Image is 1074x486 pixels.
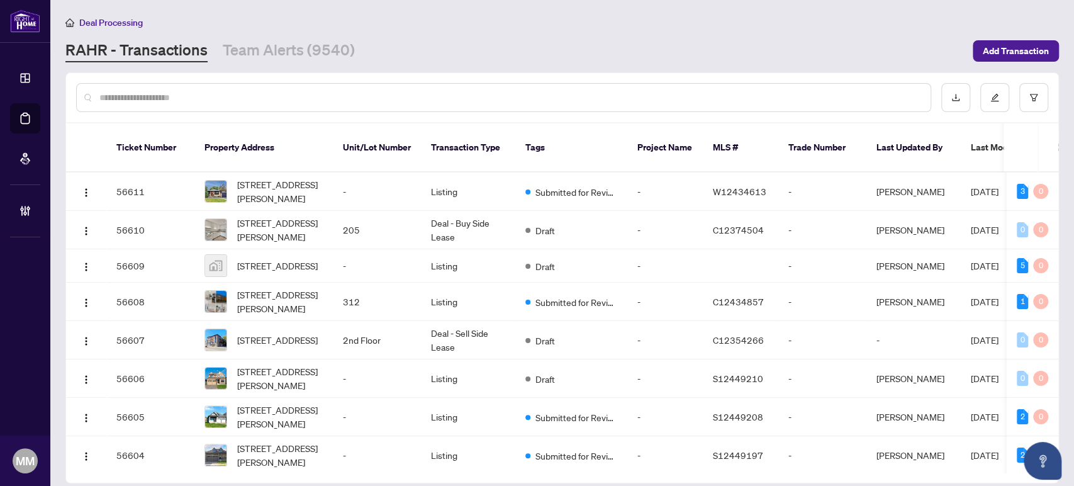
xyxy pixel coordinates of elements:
[237,333,318,347] span: [STREET_ADDRESS]
[421,436,515,475] td: Listing
[1017,184,1028,199] div: 3
[1017,448,1028,463] div: 2
[76,330,96,350] button: Logo
[76,445,96,465] button: Logo
[106,283,194,321] td: 56608
[106,321,194,359] td: 56607
[106,123,194,172] th: Ticket Number
[713,449,763,461] span: S12449197
[237,441,323,469] span: [STREET_ADDRESS][PERSON_NAME]
[81,262,91,272] img: Logo
[16,452,35,470] span: MM
[778,359,866,398] td: -
[778,436,866,475] td: -
[1033,409,1048,424] div: 0
[106,172,194,211] td: 56611
[535,295,617,309] span: Submitted for Review
[333,123,421,172] th: Unit/Lot Number
[65,18,74,27] span: home
[421,249,515,283] td: Listing
[205,291,227,312] img: thumbnail-img
[866,249,961,283] td: [PERSON_NAME]
[81,451,91,461] img: Logo
[10,9,40,33] img: logo
[778,283,866,321] td: -
[106,211,194,249] td: 56610
[106,359,194,398] td: 56606
[1019,83,1048,112] button: filter
[627,436,703,475] td: -
[76,220,96,240] button: Logo
[971,140,1048,154] span: Last Modified Date
[971,296,998,307] span: [DATE]
[535,259,555,273] span: Draft
[1033,294,1048,309] div: 0
[971,334,998,346] span: [DATE]
[65,40,208,62] a: RAHR - Transactions
[421,172,515,211] td: Listing
[627,249,703,283] td: -
[627,321,703,359] td: -
[713,334,764,346] span: C12354266
[535,449,617,463] span: Submitted for Review
[76,256,96,276] button: Logo
[421,123,515,172] th: Transaction Type
[866,172,961,211] td: [PERSON_NAME]
[866,359,961,398] td: [PERSON_NAME]
[866,436,961,475] td: [PERSON_NAME]
[333,172,421,211] td: -
[1017,409,1028,424] div: 2
[333,321,421,359] td: 2nd Floor
[79,17,143,28] span: Deal Processing
[81,298,91,308] img: Logo
[237,216,323,244] span: [STREET_ADDRESS][PERSON_NAME]
[81,336,91,346] img: Logo
[515,123,627,172] th: Tags
[980,83,1009,112] button: edit
[106,436,194,475] td: 56604
[627,123,703,172] th: Project Name
[941,83,970,112] button: download
[627,211,703,249] td: -
[1024,442,1061,480] button: Open asap
[778,123,866,172] th: Trade Number
[535,185,617,199] span: Submitted for Review
[333,398,421,436] td: -
[76,291,96,312] button: Logo
[237,403,323,431] span: [STREET_ADDRESS][PERSON_NAME]
[106,398,194,436] td: 56605
[535,410,617,424] span: Submitted for Review
[713,411,763,422] span: S12449208
[421,283,515,321] td: Listing
[81,413,91,423] img: Logo
[961,123,1074,172] th: Last Modified Date
[81,226,91,236] img: Logo
[237,259,318,273] span: [STREET_ADDRESS]
[713,296,764,307] span: C12434857
[223,40,355,62] a: Team Alerts (9540)
[333,436,421,475] td: -
[237,178,323,205] span: [STREET_ADDRESS][PERSON_NAME]
[76,407,96,427] button: Logo
[971,260,998,271] span: [DATE]
[333,359,421,398] td: -
[76,181,96,201] button: Logo
[76,368,96,388] button: Logo
[205,444,227,466] img: thumbnail-img
[333,249,421,283] td: -
[778,211,866,249] td: -
[1033,258,1048,273] div: 0
[713,373,763,384] span: S12449210
[1017,258,1028,273] div: 5
[971,373,998,384] span: [DATE]
[866,321,961,359] td: -
[1017,371,1028,386] div: 0
[990,93,999,102] span: edit
[778,172,866,211] td: -
[627,172,703,211] td: -
[778,249,866,283] td: -
[421,359,515,398] td: Listing
[1033,332,1048,348] div: 0
[106,249,194,283] td: 56609
[971,449,998,461] span: [DATE]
